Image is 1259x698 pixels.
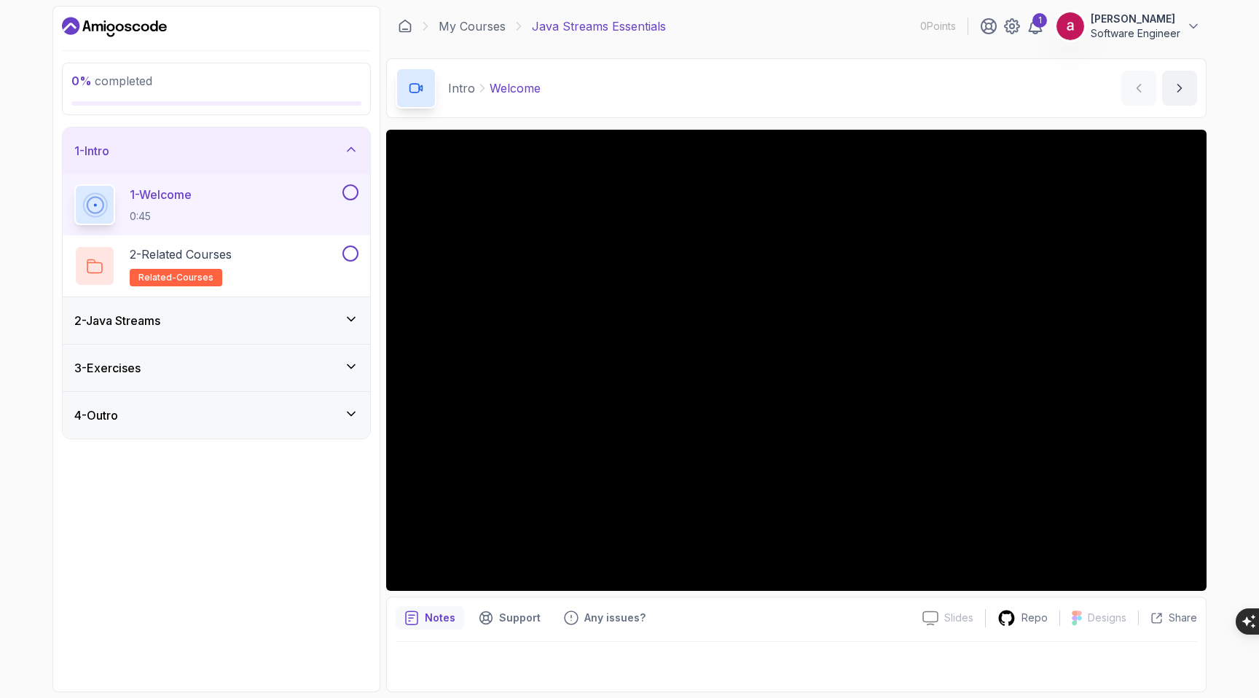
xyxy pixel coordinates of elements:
button: 1-Intro [63,128,370,174]
p: Notes [425,611,455,625]
p: [PERSON_NAME] [1091,12,1180,26]
p: Software Engineer [1091,26,1180,41]
p: Slides [944,611,973,625]
a: Dashboard [398,19,412,34]
h3: 2 - Java Streams [74,312,160,329]
span: completed [71,74,152,88]
button: 3-Exercises [63,345,370,391]
img: user profile image [1056,12,1084,40]
button: Share [1138,611,1197,625]
a: Repo [986,609,1059,627]
p: Any issues? [584,611,646,625]
p: 0 Points [920,19,956,34]
p: Java Streams Essentials [532,17,666,35]
button: 1-Welcome0:45 [74,184,358,225]
p: Support [499,611,541,625]
button: next content [1162,71,1197,106]
button: previous content [1121,71,1156,106]
p: 2 - Related Courses [130,246,232,263]
h3: 4 - Outro [74,407,118,424]
p: 0:45 [130,209,192,224]
p: Intro [448,79,475,97]
h3: 3 - Exercises [74,359,141,377]
span: 0 % [71,74,92,88]
button: 2-Java Streams [63,297,370,344]
p: Repo [1021,611,1048,625]
button: Feedback button [555,606,654,630]
a: 1 [1027,17,1044,35]
button: notes button [396,606,464,630]
button: Support button [470,606,549,630]
button: user profile image[PERSON_NAME]Software Engineer [1056,12,1201,41]
span: related-courses [138,272,213,283]
button: 4-Outro [63,392,370,439]
p: 1 - Welcome [130,186,192,203]
div: 1 [1032,13,1047,28]
p: Welcome [490,79,541,97]
a: My Courses [439,17,506,35]
h3: 1 - Intro [74,142,109,160]
p: Share [1169,611,1197,625]
p: Designs [1088,611,1126,625]
button: 2-Related Coursesrelated-courses [74,246,358,286]
iframe: 1 - Hi [386,130,1207,591]
a: Dashboard [62,15,167,39]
